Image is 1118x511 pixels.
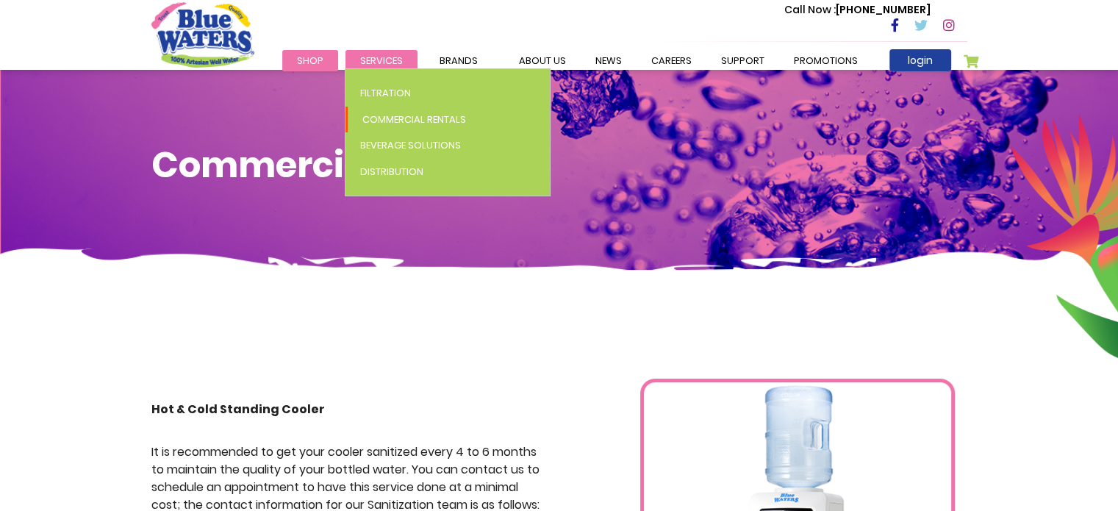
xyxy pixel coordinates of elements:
[360,54,403,68] span: Services
[151,144,967,187] h1: Commercial Rentals
[784,2,931,18] p: [PHONE_NUMBER]
[360,165,423,179] span: Distribution
[360,86,411,100] span: Filtration
[784,2,836,17] span: Call Now :
[706,50,779,71] a: support
[889,49,951,71] a: login
[151,401,325,418] strong: Hot & Cold Standing Cooler
[779,50,872,71] a: Promotions
[297,54,323,68] span: Shop
[637,50,706,71] a: careers
[504,50,581,71] a: about us
[440,54,478,68] span: Brands
[362,112,466,126] span: Commercial Rentals
[151,2,254,67] a: store logo
[581,50,637,71] a: News
[360,138,461,152] span: Beverage Solutions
